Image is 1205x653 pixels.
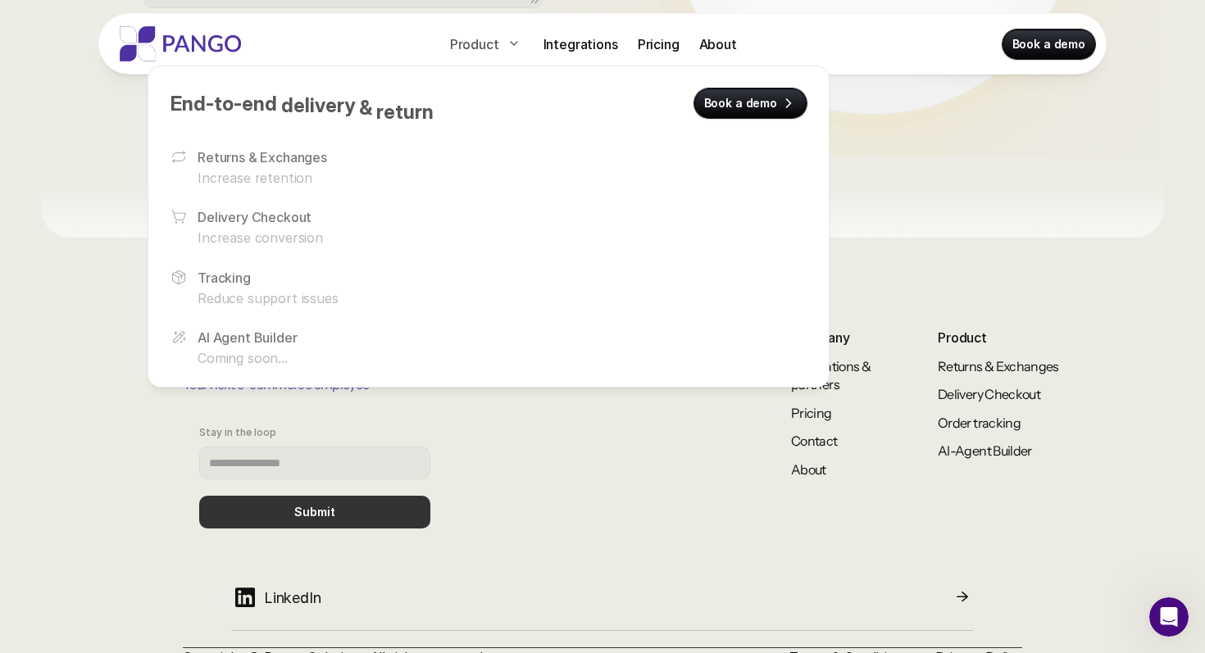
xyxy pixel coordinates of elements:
[791,358,872,392] a: Integrations & partners
[791,328,881,347] p: Company
[161,137,373,196] a: Returns & ExchangesIncrease retention
[161,257,373,316] a: TrackingReduce support issues
[450,34,499,54] p: Product
[294,506,335,519] p: Submit
[199,447,430,479] input: Stay in the loop
[693,31,743,57] a: About
[198,288,363,306] p: Reduce support issues
[232,578,973,631] a: LinkedIn
[1149,597,1189,637] iframe: Intercom live chat
[264,587,321,609] p: LinkedIn
[938,386,1040,402] a: Delivery Checkout
[198,267,251,287] p: Tracking
[198,228,363,246] p: Increase conversion
[791,405,832,421] a: Pricing
[791,433,838,449] a: Contact
[198,206,311,226] p: Delivery Checkout
[938,415,1021,431] a: Order tracking
[198,168,363,186] p: Increase retention
[704,95,777,111] p: Book a demo
[938,358,1059,374] a: Returns & Exchanges
[1012,36,1085,52] p: Book a demo
[171,92,277,116] span: End-to-end
[694,88,807,118] a: Book a demo
[198,348,363,366] p: Coming soon...
[199,427,276,438] p: Stay in the loop
[543,34,618,54] p: Integrations
[1003,29,1095,59] a: Book a demo
[199,496,430,528] button: Submit
[537,31,625,57] a: Integrations
[161,197,373,256] a: Delivery CheckoutIncrease conversion
[281,93,355,117] span: delivery
[359,96,372,120] span: &
[198,327,297,347] p: AI Agent Builder
[938,442,1032,459] a: AI-Agent Builder
[376,100,434,124] span: return
[638,34,680,54] p: Pricing
[791,461,826,478] a: About
[631,31,686,57] a: Pricing
[699,34,737,54] p: About
[198,147,327,166] p: Returns & Exchanges
[938,328,1070,347] p: Product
